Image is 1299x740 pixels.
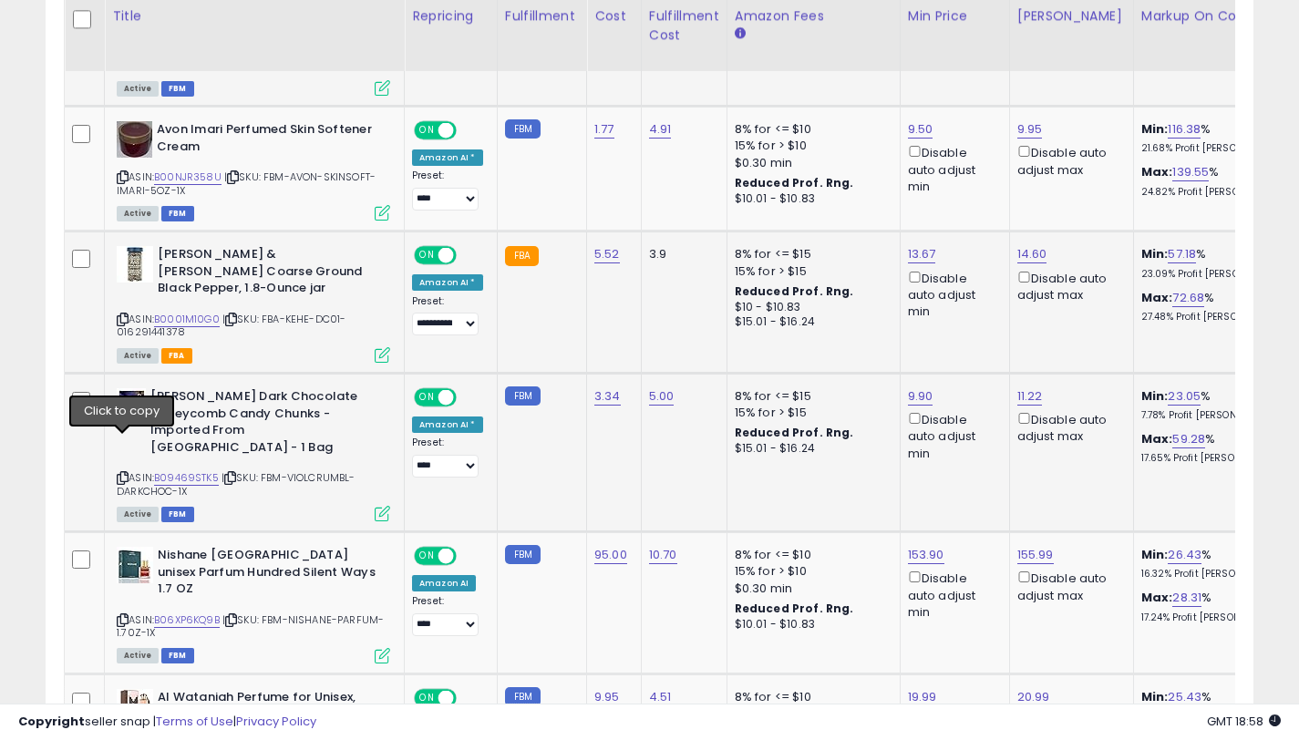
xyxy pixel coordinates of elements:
div: $10 - $10.83 [735,300,886,315]
div: % [1141,431,1293,465]
span: OFF [454,123,483,139]
a: 13.67 [908,245,936,263]
a: 4.91 [649,120,672,139]
div: Preset: [412,295,483,336]
b: Min: [1141,245,1169,262]
div: % [1141,290,1293,324]
div: Disable auto adjust min [908,568,995,621]
div: 3.9 [649,246,713,262]
a: Terms of Use [156,713,233,730]
span: 2025-10-10 18:58 GMT [1207,713,1281,730]
div: Markup on Cost [1141,6,1299,26]
div: 8% for <= $10 [735,121,886,138]
a: 5.00 [649,387,675,406]
a: 9.90 [908,387,933,406]
a: B0001M10G0 [154,312,220,327]
div: seller snap | | [18,714,316,731]
span: ON [416,390,438,406]
div: 15% for > $10 [735,138,886,154]
a: 155.99 [1017,546,1054,564]
span: All listings currently available for purchase on Amazon [117,648,159,663]
b: [PERSON_NAME] Dark Chocolate Honeycomb Candy Chunks - Imported From [GEOGRAPHIC_DATA] - 1 Bag [150,388,372,460]
div: Cost [594,6,634,26]
span: All listings currently available for purchase on Amazon [117,206,159,221]
span: All listings currently available for purchase on Amazon [117,507,159,522]
a: 153.90 [908,546,944,564]
b: Reduced Prof. Rng. [735,601,854,616]
span: | SKU: FBM-NISHANE-PARFUM-1.70Z-1X [117,612,384,640]
p: 7.78% Profit [PERSON_NAME] [1141,409,1293,422]
small: FBA [505,246,539,266]
a: 9.95 [1017,120,1043,139]
div: % [1141,388,1293,422]
div: Fulfillment [505,6,579,26]
span: OFF [454,390,483,406]
a: 5.52 [594,245,620,263]
div: Amazon Fees [735,6,892,26]
a: 139.55 [1172,163,1209,181]
div: $15.01 - $16.24 [735,314,886,330]
p: 16.32% Profit [PERSON_NAME] [1141,568,1293,581]
div: Preset: [412,595,483,636]
div: $0.30 min [735,581,886,597]
p: 27.48% Profit [PERSON_NAME] [1141,311,1293,324]
div: 8% for <= $15 [735,388,886,405]
span: ON [416,248,438,263]
div: % [1141,164,1293,198]
img: 21InYSrYb+L._SL40_.jpg [117,121,152,158]
span: All listings currently available for purchase on Amazon [117,81,159,97]
span: OFF [454,248,483,263]
a: 95.00 [594,546,627,564]
div: ASIN: [117,388,390,519]
a: 59.28 [1172,430,1205,448]
small: FBM [505,545,541,564]
a: B06XP6KQ9B [154,612,220,628]
div: % [1141,121,1293,155]
span: All listings currently available for purchase on Amazon [117,348,159,364]
b: Min: [1141,546,1169,563]
span: FBA [161,348,192,364]
strong: Copyright [18,713,85,730]
div: Disable auto adjust min [908,268,995,321]
span: ON [416,549,438,564]
div: Amazon AI * [412,274,483,291]
a: 14.60 [1017,245,1047,263]
div: 15% for > $10 [735,563,886,580]
small: FBM [505,119,541,139]
b: Nishane [GEOGRAPHIC_DATA] unisex Parfum Hundred Silent Ways 1.7 OZ [158,547,379,602]
img: 41+hIRdwhxL._SL40_.jpg [117,547,153,583]
div: Min Price [908,6,1002,26]
b: Reduced Prof. Rng. [735,425,854,440]
small: FBM [505,386,541,406]
div: ASIN: [117,246,390,361]
img: 51Gmry1+yQL._SL40_.jpg [117,388,146,425]
span: FBM [161,648,194,663]
div: 8% for <= $10 [735,547,886,563]
b: [PERSON_NAME] & [PERSON_NAME] Coarse Ground Black Pepper, 1.8-Ounce jar [158,246,379,302]
b: Max: [1141,163,1173,180]
p: 17.65% Profit [PERSON_NAME] [1141,452,1293,465]
p: 17.24% Profit [PERSON_NAME] [1141,612,1293,624]
small: Amazon Fees. [735,26,746,42]
p: 24.82% Profit [PERSON_NAME] [1141,186,1293,199]
div: Amazon AI * [412,149,483,166]
a: 26.43 [1168,546,1201,564]
span: OFF [454,549,483,564]
b: Max: [1141,430,1173,447]
b: Avon Imari Perfumed Skin Softener Cream [157,121,378,159]
a: 116.38 [1168,120,1201,139]
p: 23.09% Profit [PERSON_NAME] [1141,268,1293,281]
div: % [1141,246,1293,280]
div: Disable auto adjust min [908,409,995,462]
div: % [1141,547,1293,581]
div: Fulfillment Cost [649,6,719,45]
div: Disable auto adjust max [1017,568,1119,603]
span: | SKU: FBA-KEHE-DC01-016291441378 [117,312,345,339]
b: Max: [1141,589,1173,606]
div: 15% for > $15 [735,263,886,280]
span: FBM [161,507,194,522]
a: B00NJR358U [154,170,222,185]
div: Disable auto adjust max [1017,409,1119,445]
a: B09469STK5 [154,470,219,486]
a: 10.70 [649,546,677,564]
